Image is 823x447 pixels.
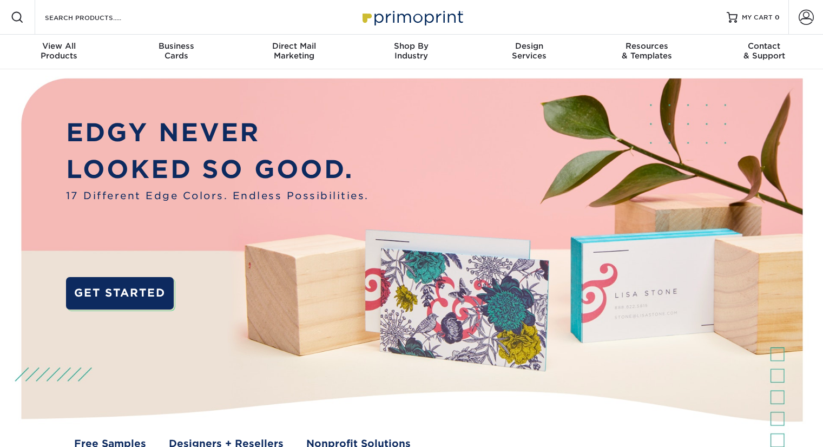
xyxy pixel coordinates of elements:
[353,41,470,61] div: Industry
[235,35,353,69] a: Direct MailMarketing
[117,41,235,51] span: Business
[588,41,705,61] div: & Templates
[742,13,773,22] span: MY CART
[353,35,470,69] a: Shop ByIndustry
[235,41,353,61] div: Marketing
[706,41,823,51] span: Contact
[775,14,780,21] span: 0
[588,41,705,51] span: Resources
[66,151,369,188] p: LOOKED SO GOOD.
[588,35,705,69] a: Resources& Templates
[66,277,174,310] a: GET STARTED
[470,41,588,61] div: Services
[706,35,823,69] a: Contact& Support
[358,5,466,29] img: Primoprint
[706,41,823,61] div: & Support
[353,41,470,51] span: Shop By
[66,188,369,203] span: 17 Different Edge Colors. Endless Possibilities.
[44,11,149,24] input: SEARCH PRODUCTS.....
[66,114,369,151] p: EDGY NEVER
[235,41,353,51] span: Direct Mail
[470,41,588,51] span: Design
[470,35,588,69] a: DesignServices
[117,41,235,61] div: Cards
[117,35,235,69] a: BusinessCards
